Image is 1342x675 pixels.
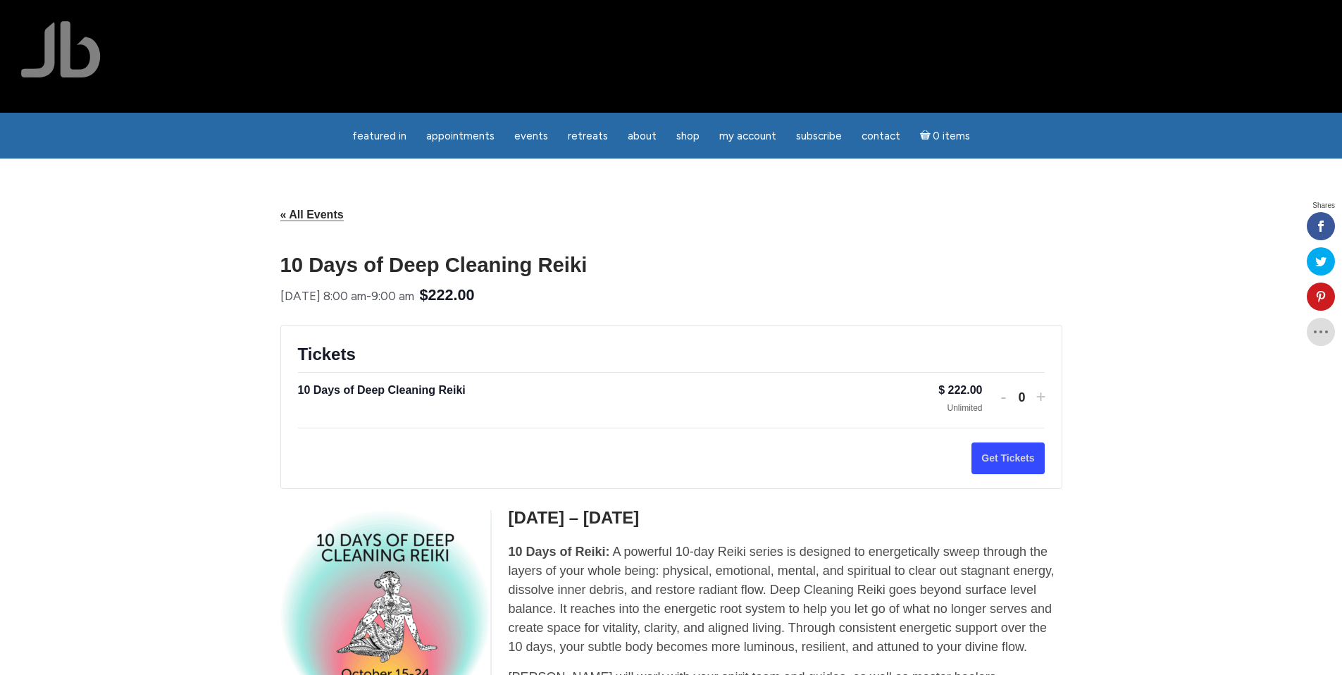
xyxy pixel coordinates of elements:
span: Events [514,130,548,142]
span: 9:00 am [371,289,414,303]
span: Subscribe [796,130,842,142]
a: Retreats [559,123,616,150]
i: Cart [920,130,933,142]
a: Appointments [418,123,503,150]
span: [DATE] 8:00 am [280,289,366,303]
a: « All Events [280,209,344,221]
span: My Account [719,130,776,142]
a: Cart0 items [912,121,979,150]
span: About [628,130,657,142]
span: 222.00 [948,384,983,396]
h1: 10 Days of Deep Cleaning Reiki [280,254,1062,275]
img: Jamie Butler. The Everyday Medium [21,21,101,78]
button: - [1000,387,1008,407]
span: Contact [862,130,900,142]
h2: Tickets [298,342,1045,366]
span: Shares [1312,202,1335,209]
span: Shop [676,130,700,142]
a: Contact [853,123,909,150]
a: Shop [668,123,708,150]
div: Unlimited [938,402,982,414]
a: About [619,123,665,150]
a: featured in [344,123,415,150]
span: Retreats [568,130,608,142]
button: Get Tickets [971,442,1044,474]
span: 0 items [933,131,970,142]
a: My Account [711,123,785,150]
span: $222.00 [420,283,475,308]
span: $ [938,384,945,396]
span: featured in [352,130,406,142]
button: + [1036,387,1045,407]
div: - [280,285,414,307]
div: 10 Days of Deep Cleaning Reiki [298,381,939,400]
span: Appointments [426,130,495,142]
span: [DATE] – [DATE] [509,508,640,527]
strong: 10 Days of Reiki: [509,545,610,559]
p: A powerful 10-day Reiki series is designed to energetically sweep through the layers of your whol... [280,543,1062,657]
a: Subscribe [788,123,850,150]
a: Events [506,123,557,150]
